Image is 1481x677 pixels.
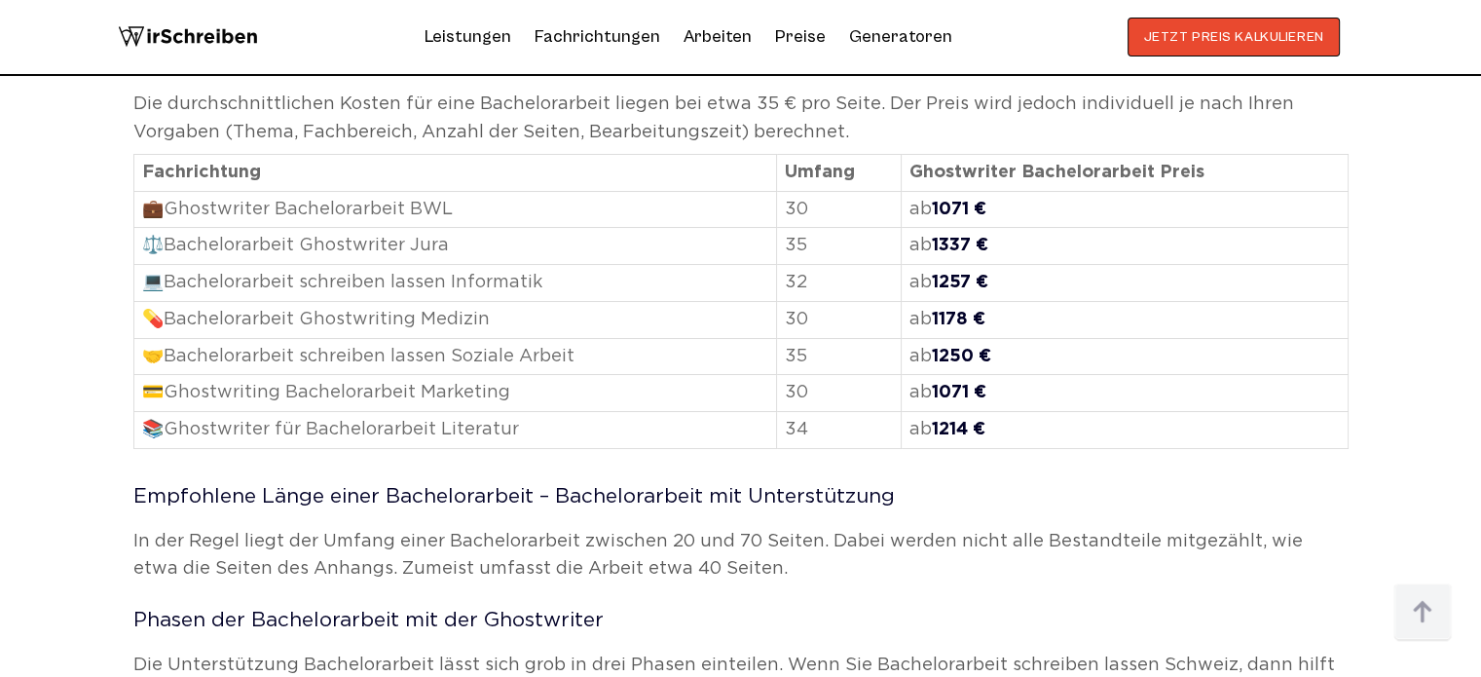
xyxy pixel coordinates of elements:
[133,338,777,375] td: 🤝Bachelorarbeit schreiben lassen Soziale Arbeit
[535,21,660,53] a: Fachrichtungen
[901,375,1348,412] td: ab
[901,301,1348,338] td: ab
[777,375,902,412] td: 30
[901,338,1348,375] td: ab
[932,312,985,327] strong: 1178 €
[1393,583,1452,642] img: button top
[1128,18,1341,56] button: JETZT PREIS KALKULIEREN
[133,265,777,302] td: 💻Bachelorarbeit schreiben lassen Informatik
[133,528,1349,584] p: . Dabei werden nicht alle Bestandteile mitgezählt, wie etwa die Seiten des Anhangs. Zumeist umfas...
[133,411,777,448] td: 📚Ghostwriter für Bachelorarbeit Literatur
[901,155,1348,192] th: Ghostwriter Bachelorarbeit Preis
[133,191,777,228] td: 💼Ghostwriter Bachelorarbeit BWL
[133,375,777,412] td: 💳Ghostwriting Bachelorarbeit Marketing
[118,18,258,56] img: logo wirschreiben
[133,534,825,549] span: In der Regel liegt der Umfang einer Bachelorarbeit zwischen 20 und 70 Seiten
[777,338,902,375] td: 35
[684,21,752,53] a: Arbeiten
[425,21,511,53] a: Leistungen
[932,275,988,290] strong: 1257 €
[777,411,902,448] td: 34
[133,611,1349,631] h3: Phasen der Bachelorarbeit mit der Ghostwriter
[133,301,777,338] td: 💊Bachelorarbeit Ghostwriting Medizin
[901,228,1348,265] td: ab
[133,228,777,265] td: ⚖️Bachelorarbeit Ghostwriter Jura
[133,155,777,192] th: Fachrichtung
[932,202,986,217] strong: 1071 €
[133,91,1349,147] p: Die durchschnittlichen Kosten für eine Bachelorarbeit liegen bei etwa 35 € pro Seite. Der Preis w...
[932,385,986,400] strong: 1071 €
[777,301,902,338] td: 30
[777,191,902,228] td: 30
[775,26,826,47] a: Preise
[133,487,1349,508] h3: Empfohlene Länge einer Bachelorarbeit – Bachelorarbeit mit Unterstützung
[901,265,1348,302] td: ab
[901,191,1348,228] td: ab
[901,411,1348,448] td: ab
[777,228,902,265] td: 35
[932,422,985,437] strong: 1214 €
[932,349,991,364] strong: 1250 €
[777,265,902,302] td: 32
[932,238,988,253] strong: 1337 €
[849,21,952,53] a: Generatoren
[777,155,902,192] th: Umfang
